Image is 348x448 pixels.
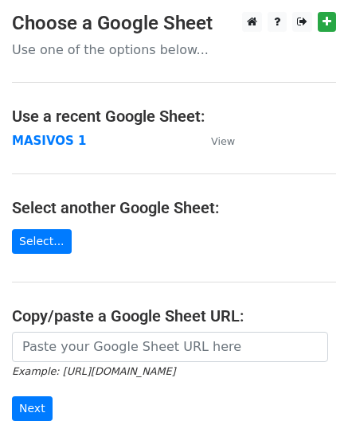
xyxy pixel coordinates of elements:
[12,365,175,377] small: Example: [URL][DOMAIN_NAME]
[12,229,72,254] a: Select...
[12,332,328,362] input: Paste your Google Sheet URL here
[12,134,86,148] a: MASIVOS 1
[12,41,336,58] p: Use one of the options below...
[12,12,336,35] h3: Choose a Google Sheet
[12,396,53,421] input: Next
[12,198,336,217] h4: Select another Google Sheet:
[268,372,348,448] iframe: Chat Widget
[195,134,235,148] a: View
[211,135,235,147] small: View
[12,306,336,325] h4: Copy/paste a Google Sheet URL:
[12,107,336,126] h4: Use a recent Google Sheet:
